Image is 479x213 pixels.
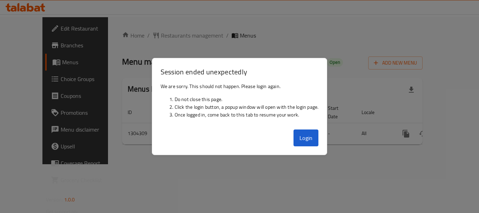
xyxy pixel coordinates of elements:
li: Click the login button, a popup window will open with the login page. [175,103,319,111]
li: Once logged in, come back to this tab to resume your work. [175,111,319,119]
button: Login [294,129,319,146]
li: Do not close this page. [175,95,319,103]
h3: Session ended unexpectedly [161,67,319,77]
div: We are sorry. This should not happen. Please login again. [152,80,327,127]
